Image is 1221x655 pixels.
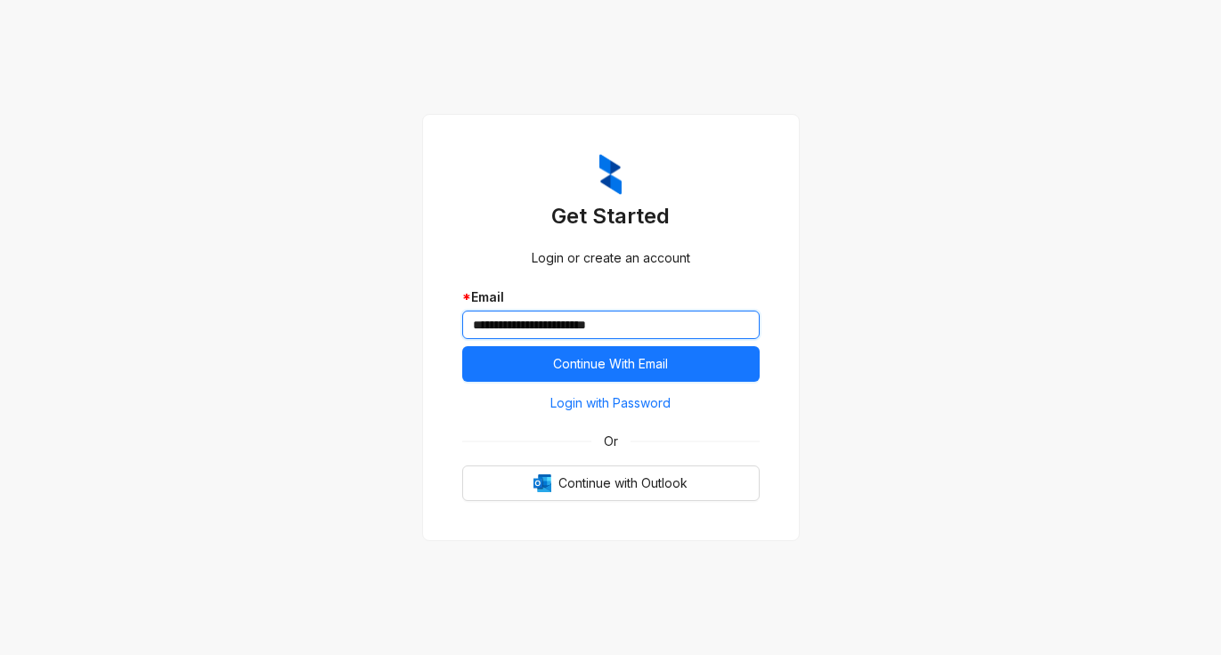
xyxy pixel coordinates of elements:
[599,154,622,195] img: ZumaIcon
[462,202,760,230] h3: Get Started
[462,346,760,382] button: Continue With Email
[550,393,671,413] span: Login with Password
[462,287,760,307] div: Email
[462,248,760,268] div: Login or create an account
[591,432,631,451] span: Or
[533,474,551,492] img: Outlook
[558,473,688,493] span: Continue with Outlook
[462,389,760,417] button: Login with Password
[462,465,760,501] button: OutlookContinue with Outlook
[553,354,668,374] span: Continue With Email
